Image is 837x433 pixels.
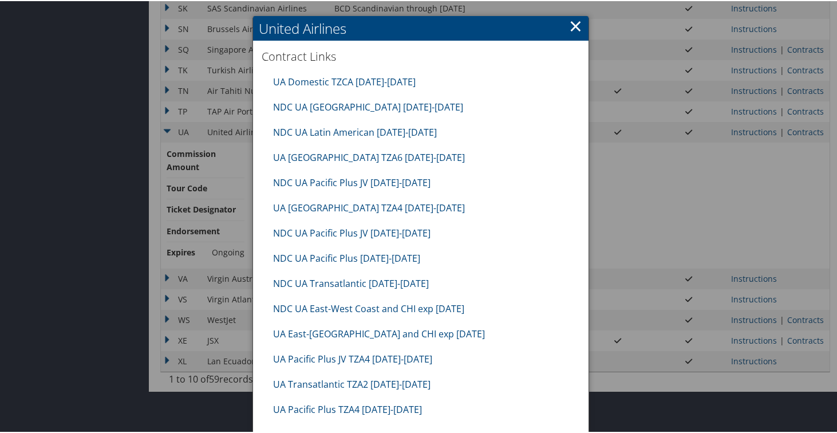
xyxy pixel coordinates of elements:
h3: Contract Links [262,48,580,64]
a: UA Pacific Plus JV TZA4 [DATE]-[DATE] [273,352,432,364]
a: NDC UA Transatlantic [DATE]-[DATE] [273,276,429,289]
a: UA [GEOGRAPHIC_DATA] TZA4 [DATE]-[DATE] [273,200,465,213]
a: UA Transatlantic TZA2 [DATE]-[DATE] [273,377,431,389]
a: NDC UA Pacific Plus JV [DATE]-[DATE] [273,175,431,188]
h2: United Airlines [253,15,589,40]
a: NDC UA East-West Coast and CHI exp [DATE] [273,301,464,314]
a: NDC UA Pacific Plus JV [DATE]-[DATE] [273,226,431,238]
a: × [569,13,582,36]
a: UA Pacific Plus TZA4 [DATE]-[DATE] [273,402,422,415]
a: UA [GEOGRAPHIC_DATA] TZA6 [DATE]-[DATE] [273,150,465,163]
a: NDC UA Pacific Plus [DATE]-[DATE] [273,251,420,263]
a: UA Domestic TZCA [DATE]-[DATE] [273,74,416,87]
a: NDC UA Latin American [DATE]-[DATE] [273,125,437,137]
a: NDC UA [GEOGRAPHIC_DATA] [DATE]-[DATE] [273,100,463,112]
a: UA East-[GEOGRAPHIC_DATA] and CHI exp [DATE] [273,326,485,339]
